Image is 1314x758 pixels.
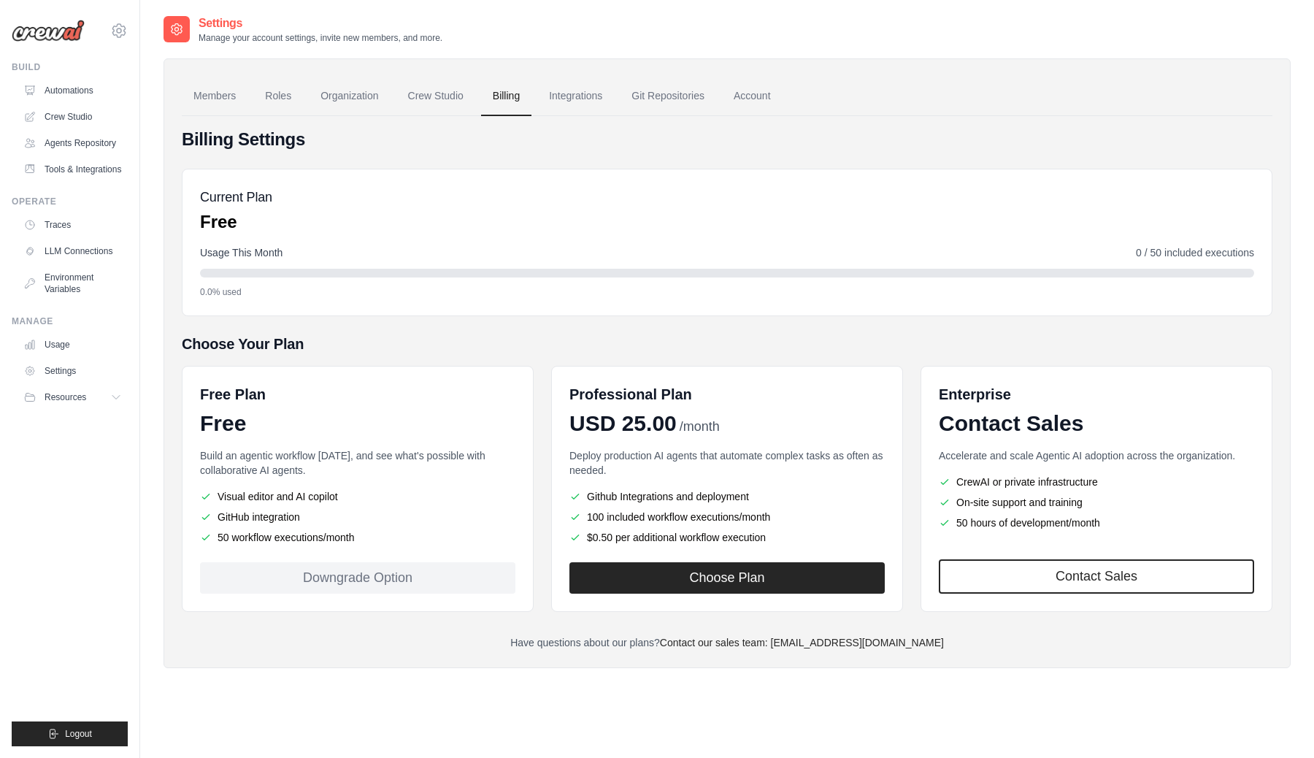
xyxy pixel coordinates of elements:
[569,448,885,478] p: Deploy production AI agents that automate complex tasks as often as needed.
[18,333,128,356] a: Usage
[569,562,885,594] button: Choose Plan
[481,77,531,116] a: Billing
[537,77,614,116] a: Integrations
[939,495,1254,510] li: On-site support and training
[12,721,128,746] button: Logout
[199,32,442,44] p: Manage your account settings, invite new members, and more.
[200,530,515,545] li: 50 workflow executions/month
[200,448,515,478] p: Build an agentic workflow [DATE], and see what's possible with collaborative AI agents.
[18,359,128,383] a: Settings
[939,475,1254,489] li: CrewAI or private infrastructure
[182,635,1272,650] p: Have questions about our plans?
[620,77,716,116] a: Git Repositories
[200,489,515,504] li: Visual editor and AI copilot
[200,286,242,298] span: 0.0% used
[18,105,128,129] a: Crew Studio
[939,384,1254,405] h6: Enterprise
[396,77,475,116] a: Crew Studio
[12,61,128,73] div: Build
[569,410,677,437] span: USD 25.00
[939,559,1254,594] a: Contact Sales
[569,384,692,405] h6: Professional Plan
[182,334,1272,354] h5: Choose Your Plan
[660,637,944,648] a: Contact our sales team: [EMAIL_ADDRESS][DOMAIN_NAME]
[200,510,515,524] li: GitHub integration
[939,448,1254,463] p: Accelerate and scale Agentic AI adoption across the organization.
[200,187,272,207] h5: Current Plan
[18,240,128,263] a: LLM Connections
[722,77,783,116] a: Account
[182,77,247,116] a: Members
[253,77,303,116] a: Roles
[200,245,283,260] span: Usage This Month
[1136,245,1254,260] span: 0 / 50 included executions
[12,196,128,207] div: Operate
[18,266,128,301] a: Environment Variables
[939,410,1254,437] div: Contact Sales
[199,15,442,32] h2: Settings
[12,20,85,42] img: Logo
[12,315,128,327] div: Manage
[569,510,885,524] li: 100 included workflow executions/month
[45,391,86,403] span: Resources
[200,410,515,437] div: Free
[200,562,515,594] div: Downgrade Option
[18,79,128,102] a: Automations
[680,417,720,437] span: /month
[182,128,1272,151] h4: Billing Settings
[200,384,266,405] h6: Free Plan
[569,489,885,504] li: Github Integrations and deployment
[18,213,128,237] a: Traces
[18,158,128,181] a: Tools & Integrations
[309,77,390,116] a: Organization
[200,210,272,234] p: Free
[18,386,128,409] button: Resources
[65,728,92,740] span: Logout
[569,530,885,545] li: $0.50 per additional workflow execution
[939,516,1254,530] li: 50 hours of development/month
[18,131,128,155] a: Agents Repository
